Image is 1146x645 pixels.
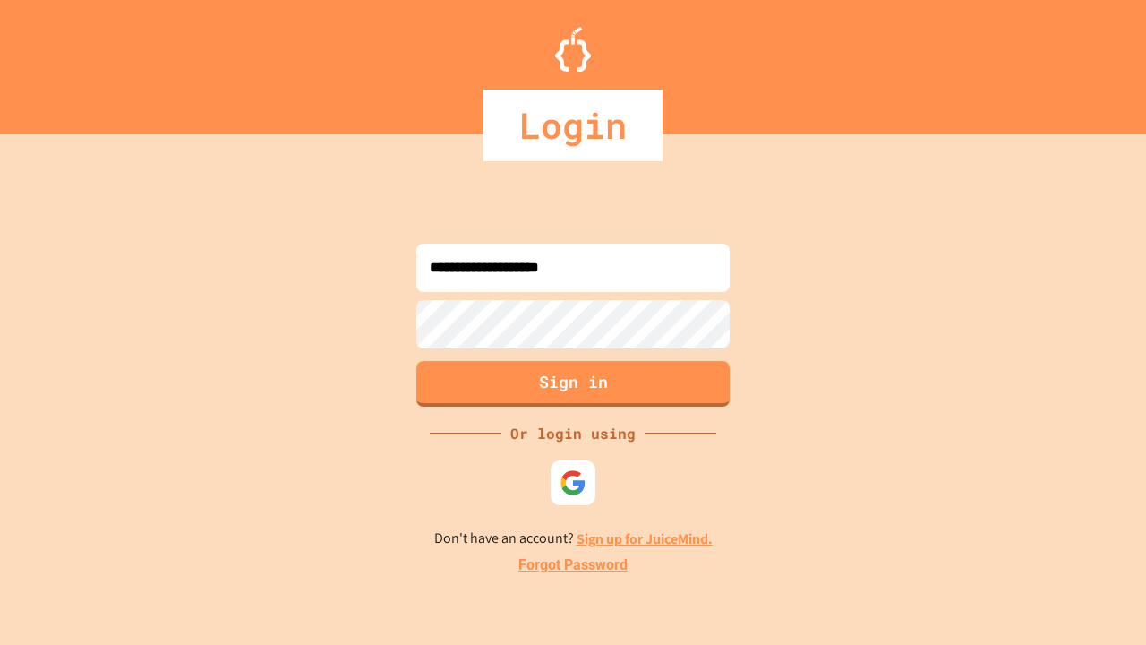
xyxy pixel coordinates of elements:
div: Login [483,90,663,161]
a: Sign up for JuiceMind. [577,529,713,548]
button: Sign in [416,361,730,407]
p: Don't have an account? [434,528,713,550]
a: Forgot Password [518,555,628,576]
img: Logo.svg [555,27,591,72]
img: google-icon.svg [560,469,586,496]
div: Or login using [501,423,645,444]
